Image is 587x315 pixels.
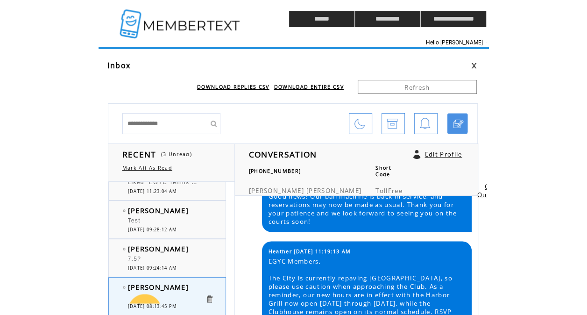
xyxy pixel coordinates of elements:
[419,114,431,135] img: bell.png
[128,265,177,271] span: [DATE] 09:24:14 AM
[358,80,477,94] a: Refresh
[122,149,156,160] span: RECENT
[122,165,172,171] a: Mark All As Read
[413,150,420,159] a: Click to edit user profile
[249,186,304,195] span: [PERSON_NAME]
[123,286,126,288] img: bulletEmpty.png
[108,60,131,71] span: Inbox
[206,113,220,134] input: Submit
[128,227,177,233] span: [DATE] 09:28:12 AM
[128,282,189,292] span: [PERSON_NAME]
[249,149,317,160] span: CONVERSATION
[128,256,141,262] span: 7.5?
[477,182,497,199] a: Opt Out
[123,209,126,212] img: bulletEmpty.png
[205,294,214,303] a: Click to delete these messgaes
[306,186,361,195] span: [PERSON_NAME]
[269,248,351,254] span: Heather [DATE] 11:19:13 AM
[128,217,141,224] span: Test
[274,84,344,90] a: DOWNLOAD ENTIRE CSV
[425,39,482,46] span: Hello [PERSON_NAME]
[128,303,177,309] span: [DATE] 08:13:45 PM
[249,168,301,174] span: [PHONE_NUMBER]
[128,206,189,215] span: [PERSON_NAME]
[387,114,398,135] img: archive.png
[375,186,403,195] span: TollFree
[197,84,269,90] a: DOWNLOAD REPLIES CSV
[128,244,189,253] span: [PERSON_NAME]
[425,150,462,158] a: Edit Profile
[161,151,192,157] span: (3 Unread)
[269,175,465,225] span: EGYC Members, Good news! Our ball machine is back in service, and reservations may now be made as...
[447,113,468,134] a: Click to start a chat with mobile number by SMS
[375,165,391,178] span: Short Code
[128,188,177,194] span: [DATE] 11:23:04 AM
[354,114,365,135] img: dnd.png
[123,248,126,250] img: bulletEmpty.png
